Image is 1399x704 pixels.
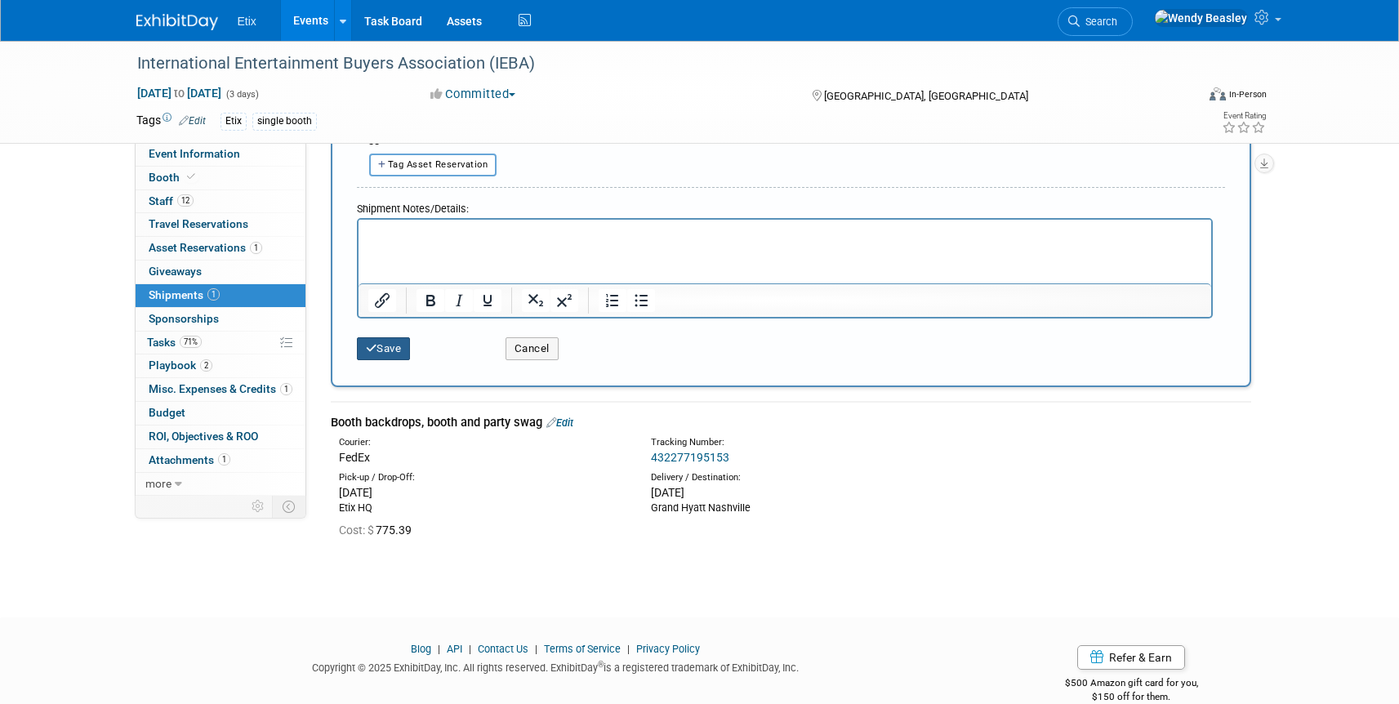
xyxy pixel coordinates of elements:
span: 1 [250,242,262,254]
a: Refer & Earn [1077,645,1185,670]
span: Budget [149,406,185,419]
span: ROI, Objectives & ROO [149,430,258,443]
a: Event Information [136,143,305,166]
td: Toggle Event Tabs [272,496,305,517]
a: Booth [136,167,305,189]
a: Attachments1 [136,449,305,472]
span: (3 days) [225,89,259,100]
a: Edit [179,115,206,127]
img: ExhibitDay [136,14,218,30]
td: Personalize Event Tab Strip [244,496,273,517]
span: Tasks [147,336,202,349]
button: Subscript [522,289,550,312]
div: $500 Amazon gift card for you, [1000,666,1263,703]
span: Misc. Expenses & Credits [149,382,292,395]
span: Search [1080,16,1117,28]
div: Courier: [339,436,626,449]
button: Italic [445,289,473,312]
span: Booth [149,171,198,184]
button: Bold [417,289,444,312]
div: Delivery / Destination: [651,471,938,484]
a: Privacy Policy [636,643,700,655]
span: 1 [280,383,292,395]
span: Staff [149,194,194,207]
div: [DATE] [339,484,626,501]
span: | [465,643,475,655]
span: | [434,643,444,655]
a: Giveaways [136,261,305,283]
img: Format-Inperson.png [1210,87,1226,100]
a: API [447,643,462,655]
span: [GEOGRAPHIC_DATA], [GEOGRAPHIC_DATA] [824,90,1028,102]
a: Playbook2 [136,354,305,377]
div: Event Format [1099,85,1268,109]
a: Edit [546,417,573,429]
span: | [531,643,541,655]
span: Cost: $ [339,524,376,537]
button: Tag Asset Reservation [369,154,497,176]
div: [DATE] [651,484,938,501]
span: Shipments [149,288,220,301]
iframe: Rich Text Area [359,220,1211,283]
a: Blog [411,643,431,655]
div: Event Rating [1222,112,1266,120]
a: Contact Us [478,643,528,655]
a: Tasks71% [136,332,305,354]
span: to [172,87,187,100]
img: Wendy Beasley [1154,9,1248,27]
span: [DATE] [DATE] [136,86,222,100]
div: Tracking Number: [651,436,1017,449]
span: Playbook [149,359,212,372]
span: | [623,643,634,655]
span: Asset Reservations [149,241,262,254]
button: Committed [425,86,522,103]
a: Search [1058,7,1133,36]
span: Attachments [149,453,230,466]
span: 71% [180,336,202,348]
button: Save [357,337,411,360]
td: Tags [136,112,206,131]
span: 12 [177,194,194,207]
span: Etix [238,15,256,28]
div: Etix [221,113,247,130]
span: Event Information [149,147,240,160]
div: single booth [252,113,317,130]
button: Bullet list [627,289,655,312]
div: $150 off for them. [1000,690,1263,704]
a: Shipments1 [136,284,305,307]
span: Tag Asset Reservation [388,159,488,170]
div: Booth backdrops, booth and party swag [331,414,1251,431]
div: Grand Hyatt Nashville [651,501,938,515]
div: Pick-up / Drop-Off: [339,471,626,484]
a: Staff12 [136,190,305,213]
div: In-Person [1228,88,1267,100]
button: Insert/edit link [368,289,396,312]
div: Copyright © 2025 ExhibitDay, Inc. All rights reserved. ExhibitDay is a registered trademark of Ex... [136,657,976,675]
div: International Entertainment Buyers Association (IEBA) [131,49,1171,78]
div: Shipment Notes/Details: [357,194,1213,218]
span: 2 [200,359,212,372]
div: FedEx [339,449,626,466]
span: Giveaways [149,265,202,278]
a: Terms of Service [544,643,621,655]
span: more [145,477,172,490]
a: 432277195153 [651,451,729,464]
a: Asset Reservations1 [136,237,305,260]
span: 1 [207,288,220,301]
span: 775.39 [339,524,418,537]
a: Sponsorships [136,308,305,331]
button: Superscript [550,289,578,312]
a: Budget [136,402,305,425]
a: more [136,473,305,496]
button: Numbered list [599,289,626,312]
button: Cancel [506,337,559,360]
button: Underline [474,289,501,312]
span: 1 [218,453,230,466]
a: Misc. Expenses & Credits1 [136,378,305,401]
a: ROI, Objectives & ROO [136,426,305,448]
span: Sponsorships [149,312,219,325]
sup: ® [598,660,604,669]
i: Booth reservation complete [187,172,195,181]
div: Etix HQ [339,501,626,515]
